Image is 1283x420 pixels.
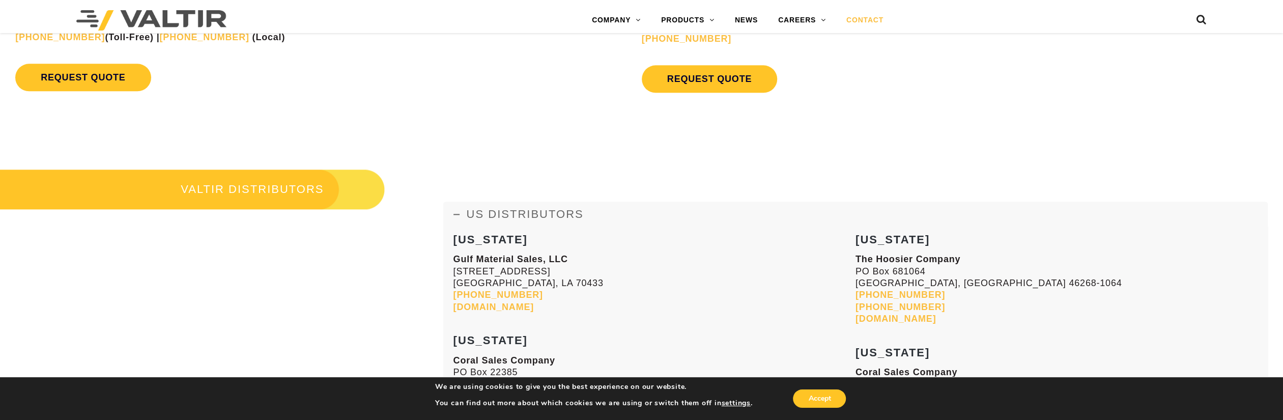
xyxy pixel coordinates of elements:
[642,34,731,44] a: [PHONE_NUMBER]
[856,346,930,359] strong: [US_STATE]
[453,290,543,300] a: [PHONE_NUMBER]
[453,254,568,264] strong: Gulf Material Sales, LLC
[793,389,846,408] button: Accept
[856,254,960,264] strong: The Hoosier Company
[856,290,945,300] a: [PHONE_NUMBER]
[582,10,651,31] a: COMPANY
[856,233,930,246] strong: [US_STATE]
[651,10,725,31] a: PRODUCTS
[15,32,159,42] strong: (Toll-Free) |
[435,399,753,408] p: You can find out more about which cookies we are using or switch them off in .
[856,367,957,377] strong: Coral Sales Company
[467,208,584,220] span: US DISTRIBUTORS
[435,382,753,391] p: We are using cookies to give you the best experience on our website.
[856,314,936,324] a: [DOMAIN_NAME]
[836,10,894,31] a: CONTACT
[856,302,945,312] a: [PHONE_NUMBER]
[721,399,750,408] button: settings
[252,32,286,42] strong: (Local)
[15,32,105,42] a: [PHONE_NUMBER]
[76,10,226,31] img: Valtir
[453,233,528,246] strong: [US_STATE]
[160,32,249,42] a: [PHONE_NUMBER]
[725,10,768,31] a: NEWS
[453,355,555,366] strong: Coral Sales Company
[453,334,528,347] strong: [US_STATE]
[856,254,1258,325] p: PO Box 681064 [GEOGRAPHIC_DATA], [GEOGRAPHIC_DATA] 46268-1064
[15,64,151,91] a: REQUEST QUOTE
[443,202,1268,227] a: US DISTRIBUTORS
[453,302,534,312] a: [DOMAIN_NAME]
[453,254,856,313] p: [STREET_ADDRESS] [GEOGRAPHIC_DATA], LA 70433
[768,10,836,31] a: CAREERS
[642,65,777,93] a: REQUEST QUOTE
